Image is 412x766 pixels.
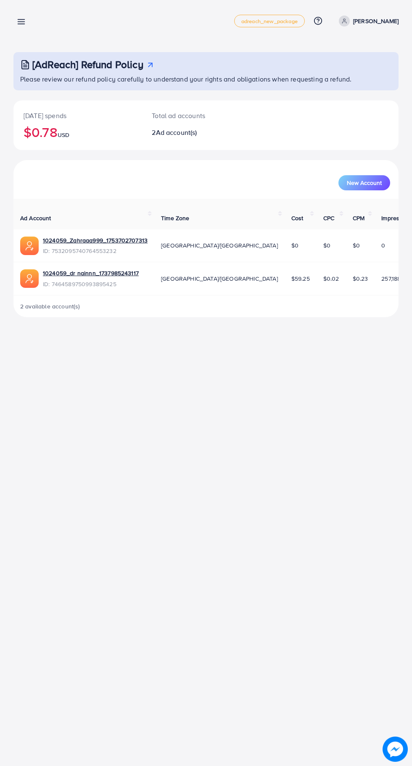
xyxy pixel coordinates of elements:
[20,269,39,288] img: ic-ads-acc.e4c84228.svg
[43,280,139,288] span: ID: 7464589750993895425
[20,214,51,222] span: Ad Account
[347,180,382,186] span: New Account
[20,237,39,255] img: ic-ads-acc.e4c84228.svg
[338,175,390,190] button: New Account
[381,214,411,222] span: Impression
[335,16,399,26] a: [PERSON_NAME]
[353,214,364,222] span: CPM
[161,241,278,250] span: [GEOGRAPHIC_DATA]/[GEOGRAPHIC_DATA]
[156,128,197,137] span: Ad account(s)
[161,214,189,222] span: Time Zone
[353,16,399,26] p: [PERSON_NAME]
[383,737,408,762] img: image
[323,241,330,250] span: $0
[24,111,132,121] p: [DATE] spends
[20,74,394,84] p: Please review our refund policy carefully to understand your rights and obligations when requesti...
[43,247,148,255] span: ID: 7532095740764553232
[323,274,339,283] span: $0.02
[152,111,228,121] p: Total ad accounts
[291,274,310,283] span: $59.25
[291,241,298,250] span: $0
[353,274,368,283] span: $0.23
[161,274,278,283] span: [GEOGRAPHIC_DATA]/[GEOGRAPHIC_DATA]
[20,302,80,311] span: 2 available account(s)
[152,129,228,137] h2: 2
[353,241,360,250] span: $0
[43,236,148,245] a: 1024059_Zahraaa999_1753702707313
[234,15,305,27] a: adreach_new_package
[43,269,139,277] a: 1024059_dr nainnn_1737985243117
[291,214,304,222] span: Cost
[24,124,132,140] h2: $0.78
[32,58,143,71] h3: [AdReach] Refund Policy
[241,18,298,24] span: adreach_new_package
[381,274,401,283] span: 257,188
[323,214,334,222] span: CPC
[381,241,385,250] span: 0
[58,131,69,139] span: USD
